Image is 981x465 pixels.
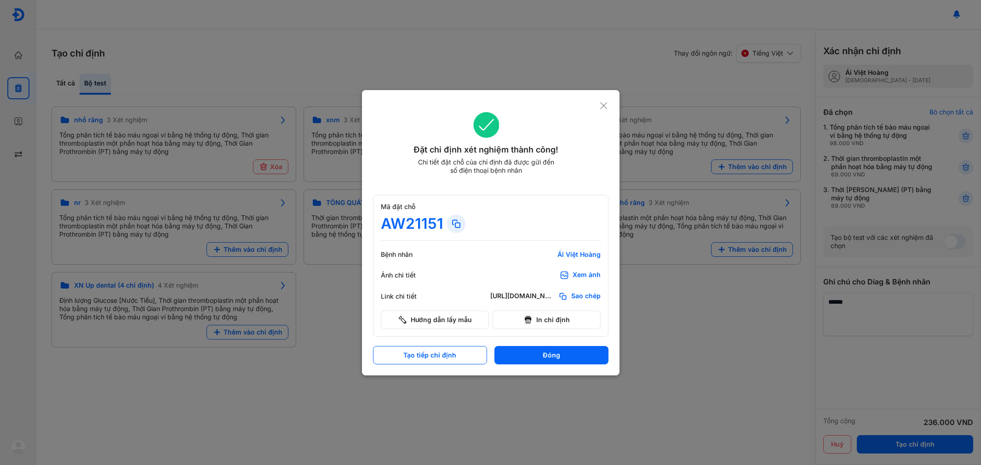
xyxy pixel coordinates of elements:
[414,158,558,175] div: Chi tiết đặt chỗ của chỉ định đã được gửi đến số điện thoại bệnh nhân
[381,203,601,211] div: Mã đặt chỗ
[381,311,489,329] button: Hướng dẫn lấy mẫu
[571,292,601,301] span: Sao chép
[381,215,443,233] div: AW21151
[381,250,436,259] div: Bệnh nhân
[490,250,601,259] div: Ái Việt Hoàng
[494,346,608,364] button: Đóng
[373,346,487,364] button: Tạo tiếp chỉ định
[373,143,600,156] div: Đặt chỉ định xét nghiệm thành công!
[381,271,436,279] div: Ảnh chi tiết
[381,292,436,301] div: Link chi tiết
[490,292,555,301] div: [URL][DOMAIN_NAME]
[493,311,601,329] button: In chỉ định
[573,271,601,280] div: Xem ảnh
